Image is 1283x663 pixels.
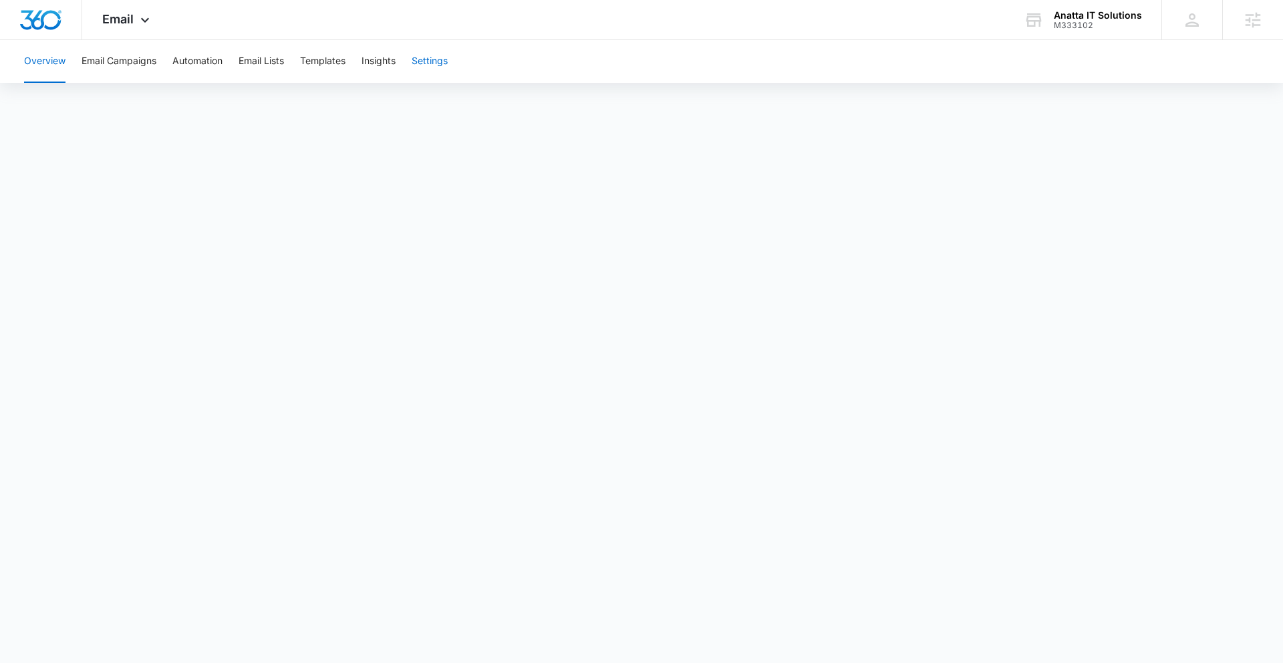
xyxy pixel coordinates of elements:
[239,40,284,83] button: Email Lists
[1054,10,1142,21] div: account name
[24,40,65,83] button: Overview
[412,40,448,83] button: Settings
[172,40,223,83] button: Automation
[362,40,396,83] button: Insights
[82,40,156,83] button: Email Campaigns
[1054,21,1142,30] div: account id
[102,12,134,26] span: Email
[300,40,345,83] button: Templates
